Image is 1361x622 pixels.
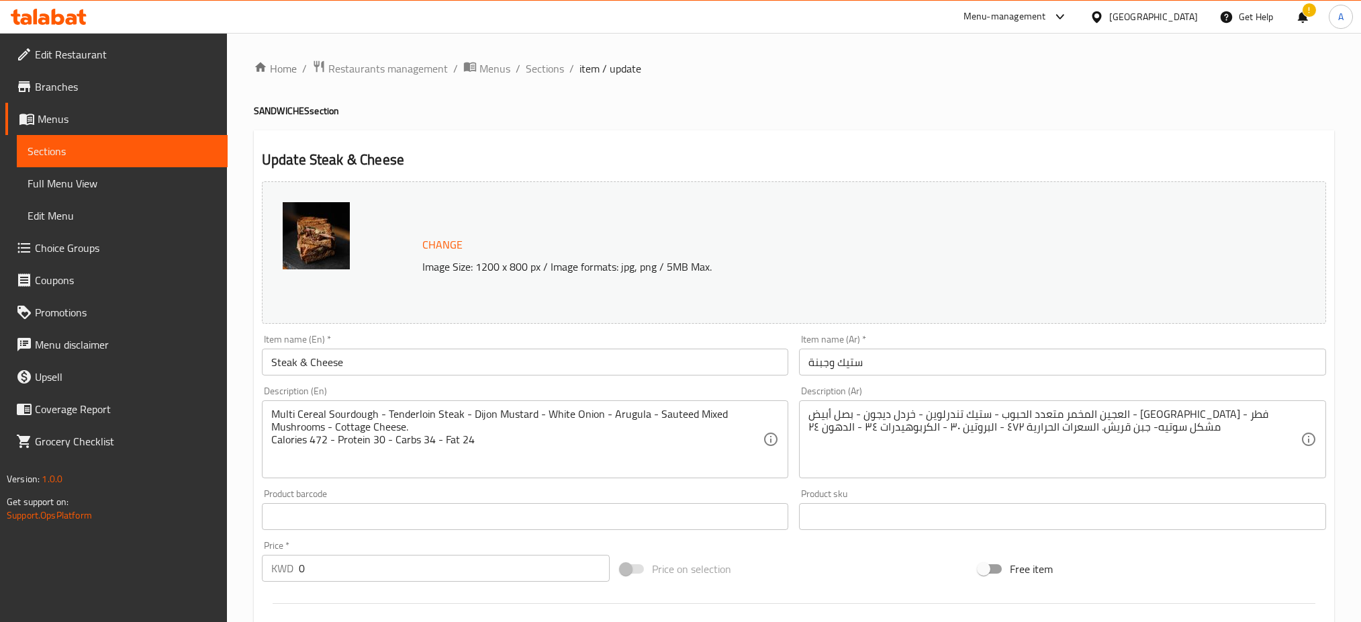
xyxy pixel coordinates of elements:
[1010,561,1053,577] span: Free item
[283,202,350,269] img: Steak__Cheese638881702503759362.jpg
[271,560,293,576] p: KWD
[5,232,228,264] a: Choice Groups
[299,555,610,582] input: Please enter price
[422,235,463,255] span: Change
[7,493,68,510] span: Get support on:
[1109,9,1198,24] div: [GEOGRAPHIC_DATA]
[35,433,217,449] span: Grocery Checklist
[5,38,228,71] a: Edit Restaurant
[254,60,297,77] a: Home
[463,60,510,77] a: Menus
[479,60,510,77] span: Menus
[312,60,448,77] a: Restaurants management
[35,401,217,417] span: Coverage Report
[579,60,641,77] span: item / update
[28,208,217,224] span: Edit Menu
[5,361,228,393] a: Upsell
[526,60,564,77] a: Sections
[38,111,217,127] span: Menus
[417,231,468,259] button: Change
[7,506,92,524] a: Support.OpsPlatform
[5,328,228,361] a: Menu disclaimer
[35,337,217,353] span: Menu disclaimer
[302,60,307,77] li: /
[799,349,1326,375] input: Enter name Ar
[271,408,763,472] textarea: Multi Cereal Sourdough - Tenderloin Steak - Dijon Mustard - White Onion - Arugula - Sauteed Mixed...
[7,470,40,488] span: Version:
[28,175,217,191] span: Full Menu View
[17,135,228,167] a: Sections
[5,264,228,296] a: Coupons
[516,60,520,77] li: /
[5,296,228,328] a: Promotions
[35,304,217,320] span: Promotions
[35,79,217,95] span: Branches
[417,259,1184,275] p: Image Size: 1200 x 800 px / Image formats: jpg, png / 5MB Max.
[35,240,217,256] span: Choice Groups
[5,393,228,425] a: Coverage Report
[5,103,228,135] a: Menus
[964,9,1046,25] div: Menu-management
[569,60,574,77] li: /
[1338,9,1344,24] span: A
[262,150,1326,170] h2: Update Steak & Cheese
[42,470,62,488] span: 1.0.0
[254,60,1334,77] nav: breadcrumb
[254,104,1334,118] h4: SANDWICHES section
[262,349,789,375] input: Enter name En
[35,272,217,288] span: Coupons
[808,408,1301,472] textarea: العجين المخمر متعدد الحبوب - ستيك تندرلوين - خردل ديجون - بصل أبيض - [GEOGRAPHIC_DATA] - فطر مشكل...
[17,199,228,232] a: Edit Menu
[35,46,217,62] span: Edit Restaurant
[328,60,448,77] span: Restaurants management
[17,167,228,199] a: Full Menu View
[799,503,1326,530] input: Please enter product sku
[262,503,789,530] input: Please enter product barcode
[453,60,458,77] li: /
[35,369,217,385] span: Upsell
[5,71,228,103] a: Branches
[5,425,228,457] a: Grocery Checklist
[652,561,731,577] span: Price on selection
[28,143,217,159] span: Sections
